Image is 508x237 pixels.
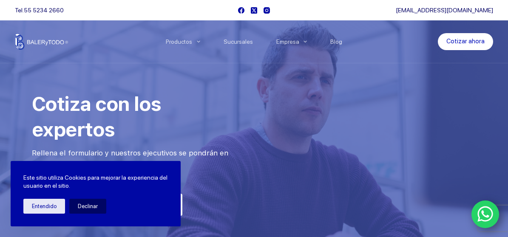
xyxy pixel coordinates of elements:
a: Instagram [264,7,270,14]
img: Balerytodo [15,34,68,50]
a: Facebook [238,7,244,14]
button: Entendido [23,199,65,214]
a: Cotizar ahora [438,33,493,50]
nav: Menu Principal [154,20,354,63]
p: Este sitio utiliza Cookies para mejorar la experiencia del usuario en el sitio. [23,174,168,190]
span: Rellena el formulario y nuestros ejecutivos se pondrán en contacto contigo [32,149,230,170]
span: Tel. [15,7,64,14]
a: X (Twitter) [251,7,257,14]
button: Declinar [69,199,106,214]
a: [EMAIL_ADDRESS][DOMAIN_NAME] [396,7,493,14]
a: WhatsApp [471,200,499,229]
span: Cotiza con los expertos [32,92,166,141]
a: 55 5234 2660 [24,7,64,14]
